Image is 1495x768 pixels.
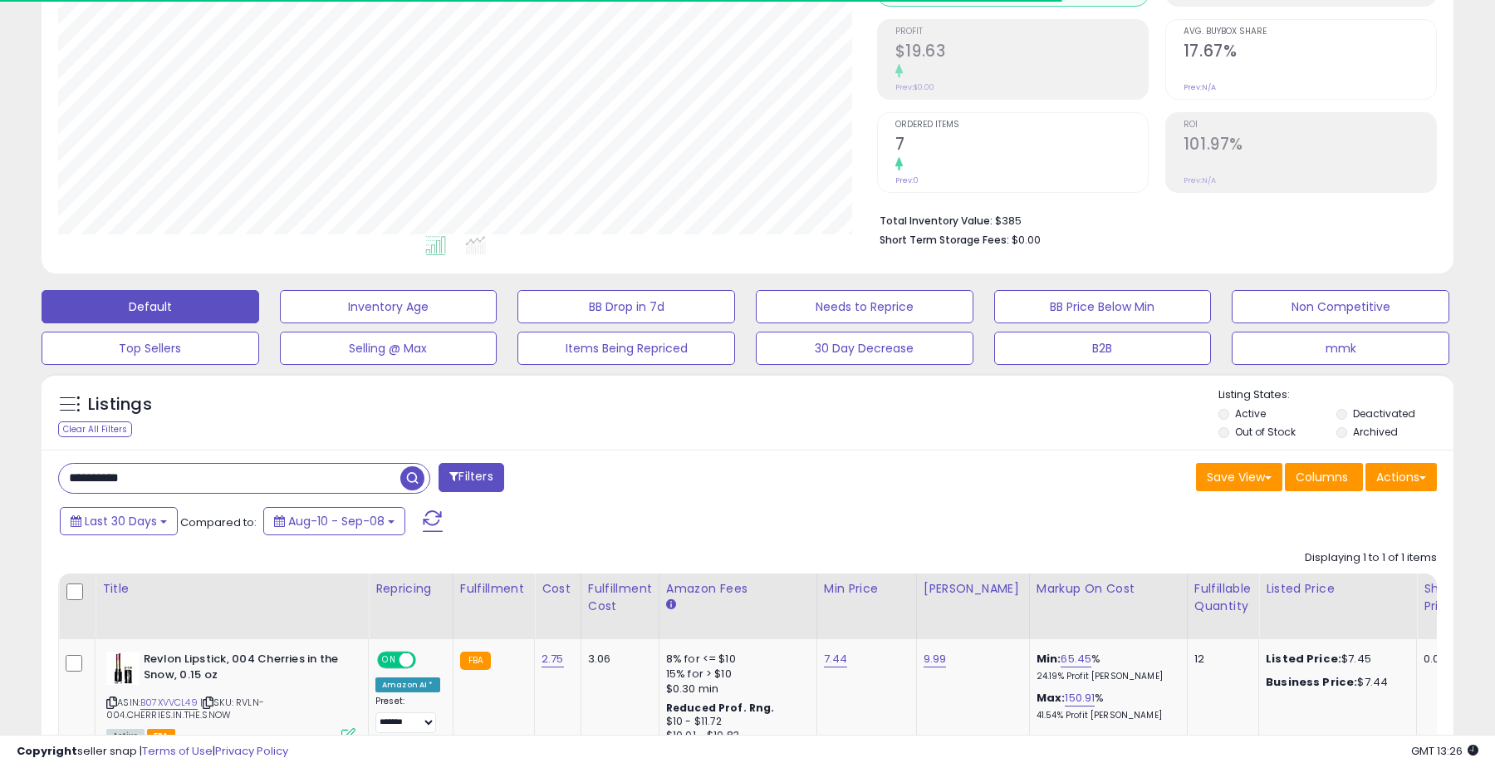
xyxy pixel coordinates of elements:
span: Ordered Items [895,121,1148,130]
div: Clear All Filters [58,421,132,437]
small: Prev: N/A [1184,175,1216,185]
span: Aug-10 - Sep-08 [288,513,385,529]
button: mmk [1232,332,1449,365]
div: 0.00 [1424,652,1451,667]
button: Columns [1285,463,1363,491]
div: % [1037,652,1174,682]
div: seller snap | | [17,744,288,760]
button: Non Competitive [1232,290,1449,323]
label: Archived [1353,425,1398,439]
b: Business Price: [1266,674,1357,690]
button: Needs to Reprice [756,290,973,323]
button: Filters [439,463,503,492]
div: $7.45 [1266,652,1404,667]
label: Deactivated [1353,406,1415,421]
div: Cost [542,580,574,598]
div: Listed Price [1266,580,1409,598]
div: 12 [1194,652,1246,667]
p: 24.19% Profit [PERSON_NAME] [1037,671,1174,682]
span: | SKU: RVLN-004.CHERRIES.IN.THE.SNOW [106,696,264,721]
button: BB Drop in 7d [517,290,735,323]
button: BB Price Below Min [994,290,1212,323]
button: Save View [1196,463,1282,491]
a: Privacy Policy [215,743,288,759]
button: Aug-10 - Sep-08 [263,507,405,535]
div: Displaying 1 to 1 of 1 items [1305,550,1437,566]
p: 41.54% Profit [PERSON_NAME] [1037,710,1174,721]
small: Prev: N/A [1184,82,1216,92]
th: The percentage added to the cost of goods (COGS) that forms the calculator for Min & Max prices. [1029,574,1187,639]
div: Preset: [375,696,440,733]
span: All listings currently available for purchase on Amazon [106,729,145,743]
div: Markup on Cost [1037,580,1180,598]
h2: $19.63 [895,42,1148,64]
b: Max: [1037,690,1066,706]
b: Revlon Lipstick, 004 Cherries in the Snow, 0.15 oz [144,652,346,687]
span: ROI [1184,121,1436,130]
div: $0.30 min [666,682,804,697]
button: B2B [994,332,1212,365]
div: 3.06 [588,652,646,667]
a: 7.44 [824,651,848,667]
small: Prev: $0.00 [895,82,934,92]
li: $385 [880,209,1424,229]
h2: 17.67% [1184,42,1436,64]
button: Default [42,290,259,323]
button: Selling @ Max [280,332,498,365]
div: % [1037,691,1174,721]
button: Last 30 Days [60,507,178,535]
a: 9.99 [924,651,947,667]
span: Last 30 Days [85,513,157,529]
div: Fulfillment Cost [588,580,652,615]
div: $7.44 [1266,675,1404,690]
span: FBA [147,729,175,743]
span: Columns [1296,469,1348,485]
a: B07XVVCL49 [140,696,198,710]
small: FBA [460,652,491,670]
b: Min: [1037,651,1061,667]
div: Repricing [375,580,446,598]
label: Active [1235,406,1266,421]
small: Prev: 0 [895,175,919,185]
h2: 101.97% [1184,135,1436,157]
div: ASIN: [106,652,355,741]
div: [PERSON_NAME] [924,580,1022,598]
b: Reduced Prof. Rng. [666,701,775,715]
a: 65.45 [1061,651,1091,667]
a: Terms of Use [142,743,213,759]
h2: 7 [895,135,1148,157]
span: $0.00 [1012,232,1041,248]
span: OFF [414,653,440,667]
div: Min Price [824,580,909,598]
div: 15% for > $10 [666,667,804,682]
small: Amazon Fees. [666,598,676,613]
b: Listed Price: [1266,651,1341,667]
div: Title [102,580,361,598]
div: Fulfillable Quantity [1194,580,1252,615]
button: Inventory Age [280,290,498,323]
div: Ship Price [1424,580,1457,615]
h5: Listings [88,393,152,416]
span: Avg. Buybox Share [1184,27,1436,37]
div: $10.01 - $10.83 [666,729,804,743]
a: 150.91 [1065,690,1095,706]
div: 8% for <= $10 [666,652,804,667]
button: Items Being Repriced [517,332,735,365]
button: Top Sellers [42,332,259,365]
div: $10 - $11.72 [666,715,804,729]
p: Listing States: [1218,387,1453,403]
div: Fulfillment [460,580,527,598]
a: 2.75 [542,651,564,667]
button: Actions [1365,463,1437,491]
span: 2025-10-9 13:26 GMT [1411,743,1478,759]
label: Out of Stock [1235,425,1296,439]
span: Profit [895,27,1148,37]
img: 413Ib6mZirL._SL40_.jpg [106,652,140,685]
strong: Copyright [17,743,77,759]
b: Short Term Storage Fees: [880,233,1009,247]
span: Compared to: [180,514,257,530]
span: ON [379,653,399,667]
div: Amazon Fees [666,580,810,598]
div: Amazon AI * [375,677,440,692]
button: 30 Day Decrease [756,332,973,365]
